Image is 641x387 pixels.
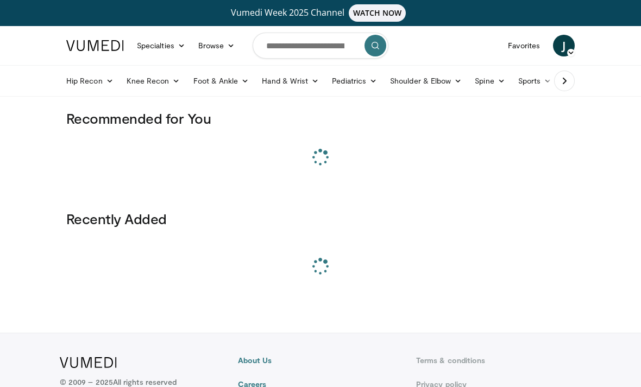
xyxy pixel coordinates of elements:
[113,377,177,386] span: All rights reserved
[60,70,120,92] a: Hip Recon
[187,70,256,92] a: Foot & Ankle
[384,70,468,92] a: Shoulder & Elbow
[255,70,325,92] a: Hand & Wrist
[60,4,581,22] a: Vumedi Week 2025 ChannelWATCH NOW
[66,40,124,51] img: VuMedi Logo
[553,35,575,56] a: J
[130,35,192,56] a: Specialties
[512,70,558,92] a: Sports
[66,210,575,227] h3: Recently Added
[253,33,388,59] input: Search topics, interventions
[501,35,546,56] a: Favorites
[325,70,384,92] a: Pediatrics
[192,35,242,56] a: Browse
[416,355,581,366] a: Terms & conditions
[238,355,403,366] a: About Us
[66,110,575,127] h3: Recommended for You
[120,70,187,92] a: Knee Recon
[468,70,511,92] a: Spine
[60,357,117,368] img: VuMedi Logo
[349,4,406,22] span: WATCH NOW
